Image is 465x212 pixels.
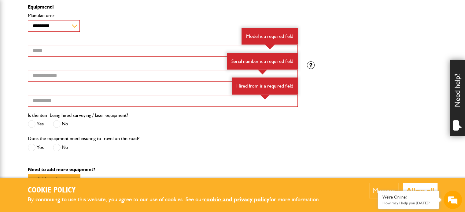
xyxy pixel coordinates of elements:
p: By continuing to use this website, you agree to our use of cookies. See our for more information. [28,195,330,204]
span: 1 [52,4,54,10]
label: Yes [28,120,44,128]
h2: Cookie Policy [28,186,330,195]
div: Serial number is a required field [227,53,298,70]
label: No [53,120,68,128]
label: Yes [28,144,44,151]
p: Equipment [28,5,298,9]
div: Hired from is a required field [232,77,298,95]
button: Add equipment [28,174,80,184]
div: We're Online! [382,195,434,200]
label: No [53,144,68,151]
div: Need help? [450,60,465,136]
img: error-box-arrow.svg [260,95,270,99]
div: Model is a required field [242,28,298,45]
button: Allow all [403,183,437,198]
a: cookie and privacy policy [204,196,269,203]
img: error-box-arrow.svg [258,70,267,74]
img: error-box-arrow.svg [265,45,275,49]
label: Manufacturer [28,13,298,18]
p: Need to add more equipment? [28,167,437,172]
label: Is the item being hired surveying / laser equipment? [28,113,128,118]
p: How may I help you today? [382,201,434,205]
label: Does the equipment need insuring to travel on the road? [28,136,139,141]
button: Manage [369,183,398,198]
